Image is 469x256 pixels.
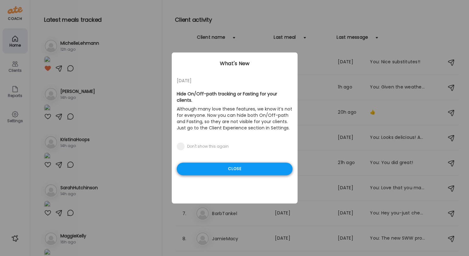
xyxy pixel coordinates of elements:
[187,144,229,149] div: Don't show this again
[172,60,298,68] div: What's New
[177,77,293,85] div: [DATE]
[177,91,277,104] b: Hide On/Off-path tracking or Fasting for your clients.
[177,105,293,133] p: Although many love these features, we know it’s not for everyone. Now you can hide both On/Off-pa...
[177,163,293,175] div: Close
